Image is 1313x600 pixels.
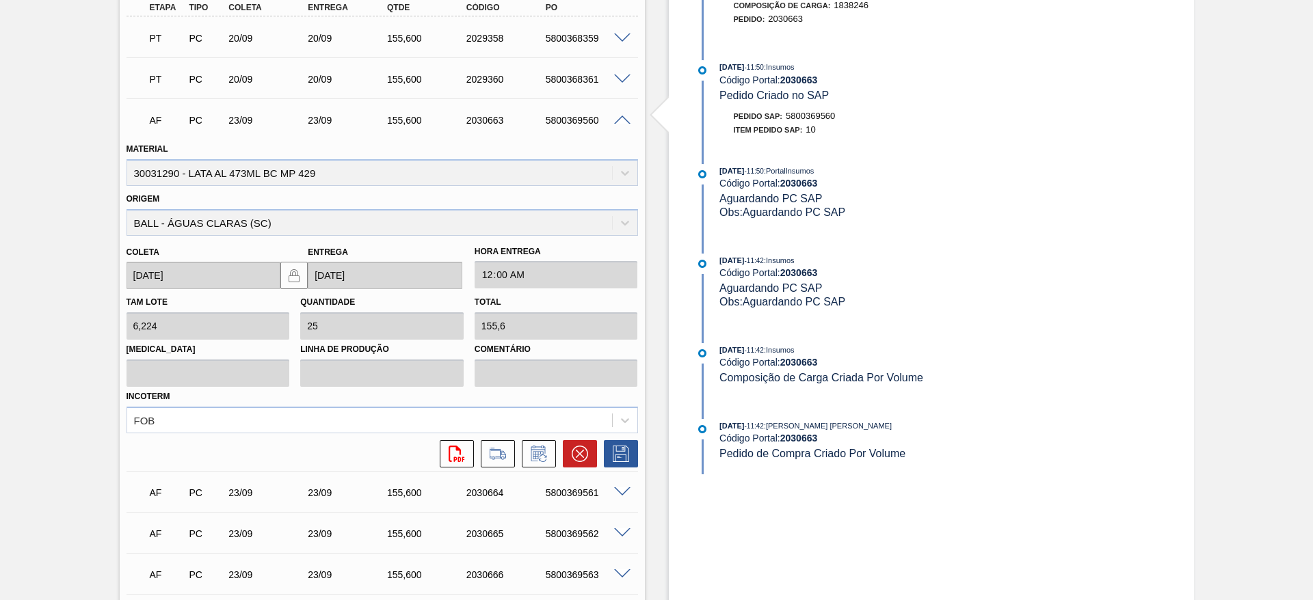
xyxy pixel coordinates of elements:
strong: 2030663 [780,357,818,368]
div: Abrir arquivo PDF [433,440,474,467]
span: Aguardando PC SAP [719,193,822,204]
div: 5800369560 [542,115,631,126]
span: [DATE] [719,422,744,430]
span: Item pedido SAP: [734,126,803,134]
label: Origem [127,194,160,204]
span: - 11:50 [745,64,764,71]
div: 155,600 [384,74,473,85]
span: [DATE] [719,256,744,264]
label: Tam lote [127,297,168,307]
img: atual [698,349,706,357]
div: 155,600 [384,115,473,126]
div: 23/09/2025 [304,528,393,539]
label: Entrega [308,247,348,257]
div: 23/09/2025 [225,569,314,580]
label: Linha de Produção [300,340,464,359]
strong: 2030663 [780,178,818,189]
img: atual [698,170,706,178]
div: 155,600 [384,33,473,44]
div: 23/09/2025 [225,487,314,498]
span: - 11:42 [745,257,764,264]
div: Pedido de Compra [185,115,226,126]
div: 5800369561 [542,487,631,498]
div: 2030663 [463,115,552,126]
div: 155,600 [384,487,473,498]
div: 2030666 [463,569,552,580]
strong: 2030663 [780,267,818,278]
strong: 2030663 [780,74,818,85]
label: Incoterm [127,392,170,401]
label: Total [475,297,501,307]
div: 5800369562 [542,528,631,539]
div: 23/09/2025 [304,115,393,126]
span: 2030663 [768,14,803,24]
div: 23/09/2025 [304,569,393,580]
span: Pedido de Compra Criado Por Volume [719,448,905,459]
div: Aguardando Faturamento [146,105,187,135]
div: 5800368359 [542,33,631,44]
label: Coleta [127,247,159,257]
div: Aguardando Faturamento [146,519,187,549]
div: Coleta [225,3,314,12]
div: 5800368361 [542,74,631,85]
div: Pedido de Compra [185,528,226,539]
div: 20/09/2025 [225,33,314,44]
div: Pedido de Compra [185,74,226,85]
p: AF [150,487,184,498]
div: 155,600 [384,569,473,580]
div: Salvar Pedido [597,440,638,467]
span: [DATE] [719,167,744,175]
span: [DATE] [719,63,744,71]
span: : Insumos [764,346,795,354]
div: 2029360 [463,74,552,85]
input: dd/mm/yyyy [308,262,462,289]
div: Aguardando Faturamento [146,478,187,508]
div: 23/09/2025 [225,528,314,539]
div: Código Portal: [719,74,1044,85]
div: Informar alteração no pedido [515,440,556,467]
div: 20/09/2025 [304,74,393,85]
span: : PortalInsumos [764,167,814,175]
div: 2029358 [463,33,552,44]
label: [MEDICAL_DATA] [127,340,290,359]
span: - 11:50 [745,167,764,175]
span: Composição de Carga Criada Por Volume [719,372,923,383]
span: : Insumos [764,256,795,264]
p: AF [150,528,184,539]
div: Pedido de Compra [185,33,226,44]
span: - 11:42 [745,422,764,430]
strong: 2030663 [780,433,818,444]
div: Qtde [384,3,473,12]
span: - 11:42 [745,346,764,354]
div: Etapa [146,3,187,12]
span: 10 [806,124,815,135]
div: Código Portal: [719,357,1044,368]
div: Código [463,3,552,12]
span: Obs: Aguardando PC SAP [719,296,845,308]
div: Pedido de Compra [185,569,226,580]
div: Código Portal: [719,178,1044,189]
span: : [PERSON_NAME] [PERSON_NAME] [764,422,892,430]
span: Obs: Aguardando PC SAP [719,206,845,218]
label: Material [127,144,168,154]
div: Aguardando Faturamento [146,560,187,590]
span: Aguardando PC SAP [719,282,822,294]
div: 23/09/2025 [225,115,314,126]
div: 2030664 [463,487,552,498]
div: 155,600 [384,528,473,539]
div: Tipo [185,3,226,12]
img: atual [698,425,706,433]
div: Pedido em Trânsito [146,64,187,94]
div: PO [542,3,631,12]
div: Ir para Composição de Carga [474,440,515,467]
span: Pedido SAP: [734,112,783,120]
label: Quantidade [300,297,355,307]
img: atual [698,260,706,268]
p: AF [150,569,184,580]
label: Comentário [475,340,638,359]
div: FOB [134,414,155,426]
span: Pedido : [734,15,765,23]
span: [DATE] [719,346,744,354]
button: locked [280,262,308,289]
div: 2030665 [463,528,552,539]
